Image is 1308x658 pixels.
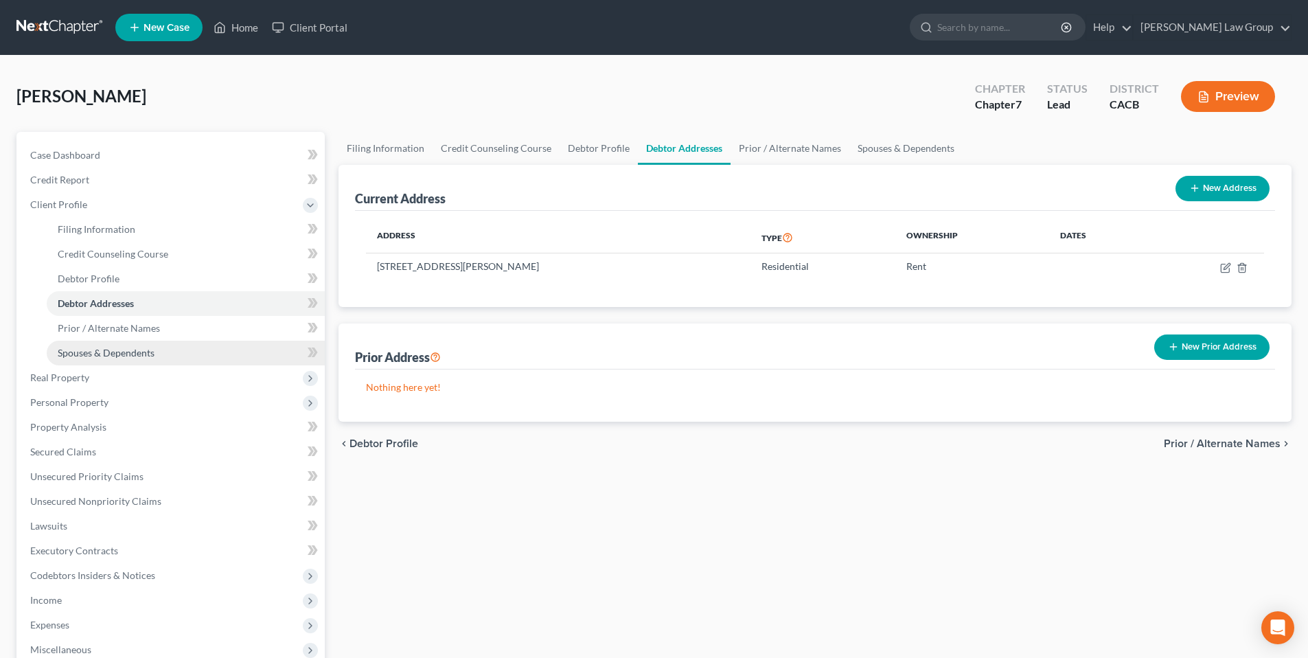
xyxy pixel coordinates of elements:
span: Codebtors Insiders & Notices [30,569,155,581]
a: Filing Information [47,217,325,242]
a: Filing Information [339,132,433,165]
span: Prior / Alternate Names [58,322,160,334]
span: Prior / Alternate Names [1164,438,1281,449]
a: Credit Report [19,168,325,192]
button: New Prior Address [1154,334,1270,360]
span: Spouses & Dependents [58,347,154,359]
i: chevron_left [339,438,349,449]
th: Address [366,222,750,253]
span: Income [30,594,62,606]
input: Search by name... [937,14,1063,40]
p: Nothing here yet! [366,381,1264,394]
a: Credit Counseling Course [433,132,560,165]
span: Property Analysis [30,421,106,433]
span: Unsecured Nonpriority Claims [30,495,161,507]
span: Debtor Addresses [58,297,134,309]
span: [PERSON_NAME] [16,86,146,106]
span: New Case [144,23,190,33]
button: New Address [1175,176,1270,201]
a: Lawsuits [19,514,325,538]
td: [STREET_ADDRESS][PERSON_NAME] [366,253,750,280]
i: chevron_right [1281,438,1292,449]
div: Lead [1047,97,1088,113]
a: Property Analysis [19,415,325,440]
a: Unsecured Priority Claims [19,464,325,489]
a: Case Dashboard [19,143,325,168]
div: Current Address [355,190,446,207]
button: Prior / Alternate Names chevron_right [1164,438,1292,449]
a: Debtor Addresses [638,132,731,165]
td: Rent [895,253,1049,280]
div: Status [1047,81,1088,97]
div: Chapter [975,81,1025,97]
a: [PERSON_NAME] Law Group [1134,15,1291,40]
a: Credit Counseling Course [47,242,325,266]
button: Preview [1181,81,1275,112]
a: Debtor Addresses [47,291,325,316]
span: Filing Information [58,223,135,235]
a: Home [207,15,265,40]
a: Debtor Profile [47,266,325,291]
span: Client Profile [30,198,87,210]
th: Type [750,222,895,253]
div: CACB [1110,97,1159,113]
a: Prior / Alternate Names [47,316,325,341]
td: Residential [750,253,895,280]
span: Unsecured Priority Claims [30,470,144,482]
span: Secured Claims [30,446,96,457]
span: 7 [1016,98,1022,111]
span: Personal Property [30,396,108,408]
span: Debtor Profile [58,273,119,284]
span: Expenses [30,619,69,631]
th: Dates [1049,222,1149,253]
a: Help [1086,15,1132,40]
span: Case Dashboard [30,149,100,161]
div: Prior Address [355,349,441,365]
div: District [1110,81,1159,97]
span: Real Property [30,372,89,383]
a: Executory Contracts [19,538,325,563]
a: Debtor Profile [560,132,638,165]
span: Credit Report [30,174,89,185]
span: Debtor Profile [349,438,418,449]
th: Ownership [895,222,1049,253]
span: Credit Counseling Course [58,248,168,260]
div: Open Intercom Messenger [1261,611,1294,644]
span: Executory Contracts [30,545,118,556]
a: Spouses & Dependents [849,132,963,165]
a: Unsecured Nonpriority Claims [19,489,325,514]
a: Spouses & Dependents [47,341,325,365]
span: Lawsuits [30,520,67,532]
a: Prior / Alternate Names [731,132,849,165]
a: Client Portal [265,15,354,40]
button: chevron_left Debtor Profile [339,438,418,449]
a: Secured Claims [19,440,325,464]
div: Chapter [975,97,1025,113]
span: Miscellaneous [30,644,91,655]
